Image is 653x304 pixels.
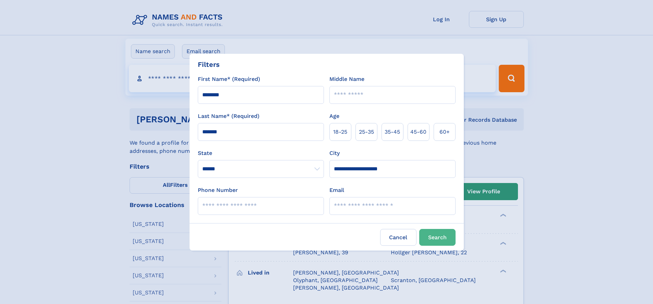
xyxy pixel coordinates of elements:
label: Cancel [380,229,416,246]
label: Age [329,112,339,120]
label: First Name* (Required) [198,75,260,83]
span: 18‑25 [333,128,347,136]
span: 25‑35 [359,128,374,136]
div: Filters [198,59,220,70]
label: Last Name* (Required) [198,112,259,120]
label: Middle Name [329,75,364,83]
label: City [329,149,340,157]
span: 35‑45 [385,128,400,136]
label: State [198,149,324,157]
span: 60+ [439,128,450,136]
label: Phone Number [198,186,238,194]
span: 45‑60 [410,128,426,136]
label: Email [329,186,344,194]
button: Search [419,229,456,246]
